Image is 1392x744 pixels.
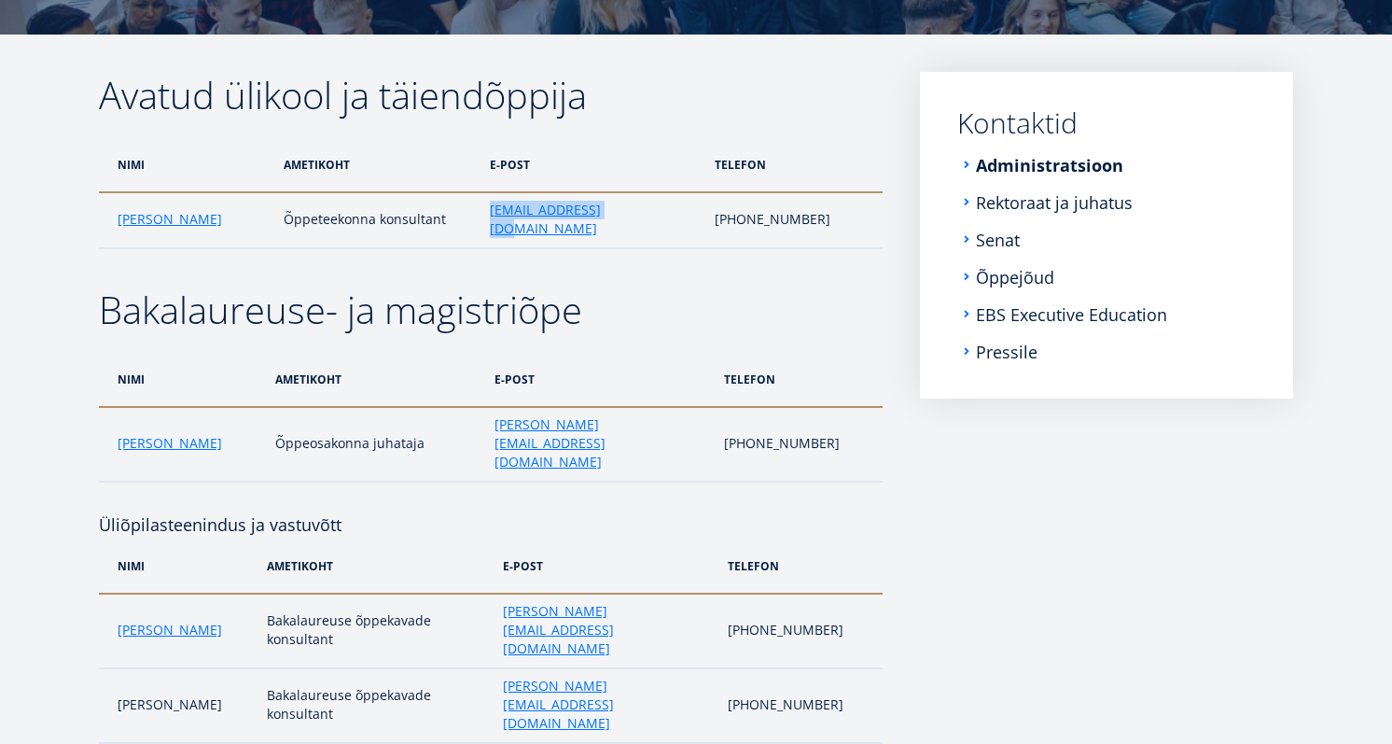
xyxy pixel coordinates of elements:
[258,539,494,594] th: ametikoht
[99,287,883,333] h2: Bakalaureuse- ja magistriõpe
[99,483,883,539] h4: Üliõpilasteenindus ja vastuvõtt
[118,621,222,639] a: [PERSON_NAME]
[976,231,1020,249] a: Senat
[976,156,1123,175] a: Administratsioon
[480,137,705,192] th: e-post
[266,407,485,482] td: Õppeosakonna juhataja
[99,668,258,743] td: [PERSON_NAME]
[718,668,883,743] td: [PHONE_NUMBER]
[490,201,696,238] a: [EMAIL_ADDRESS][DOMAIN_NAME]
[274,192,480,248] td: Õppeteekonna konsultant
[718,594,883,668] td: [PHONE_NUMBER]
[274,137,480,192] th: ametikoht
[99,539,258,594] th: nimi
[976,268,1054,287] a: Õppejõud
[99,137,274,192] th: nimi
[715,352,883,407] th: telefon
[118,434,222,453] a: [PERSON_NAME]
[266,352,485,407] th: ametikoht
[715,407,883,482] td: [PHONE_NUMBER]
[494,415,705,471] a: [PERSON_NAME][EMAIL_ADDRESS][DOMAIN_NAME]
[503,602,708,658] a: [PERSON_NAME][EMAIL_ADDRESS][DOMAIN_NAME]
[976,193,1133,212] a: Rektoraat ja juhatus
[118,210,222,229] a: [PERSON_NAME]
[258,594,494,668] td: Bakalaureuse õppekavade konsultant
[976,305,1167,324] a: EBS Executive Education
[494,539,717,594] th: e-post
[976,343,1037,361] a: Pressile
[99,72,883,119] h2: Avatud ülikool ja täiendõppija
[718,539,883,594] th: telefon
[258,668,494,743] td: Bakalaureuse õppekavade konsultant
[503,677,708,733] a: [PERSON_NAME][EMAIL_ADDRESS][DOMAIN_NAME]
[99,352,266,407] th: nimi
[705,137,883,192] th: telefon
[485,352,715,407] th: e-post
[705,192,883,248] td: [PHONE_NUMBER]
[957,109,1256,137] a: Kontaktid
